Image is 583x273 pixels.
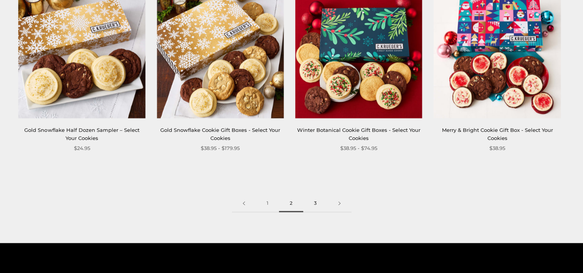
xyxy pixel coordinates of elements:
span: $24.95 [74,144,90,152]
iframe: Sign Up via Text for Offers [6,244,80,267]
a: Gold Snowflake Half Dozen Sampler – Select Your Cookies [24,127,139,141]
a: 1 [256,195,279,212]
span: $38.95 - $179.95 [201,144,240,152]
a: Gold Snowflake Cookie Gift Boxes - Select Your Cookies [160,127,280,141]
span: $38.95 - $74.95 [340,144,377,152]
span: $38.95 [489,144,505,152]
a: Winter Botanical Cookie Gift Boxes - Select Your Cookies [297,127,420,141]
a: Previous page [232,195,256,212]
a: 3 [303,195,328,212]
a: Next page [328,195,351,212]
span: 2 [279,195,303,212]
a: Merry & Bright Cookie Gift Box - Select Your Cookies [442,127,553,141]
